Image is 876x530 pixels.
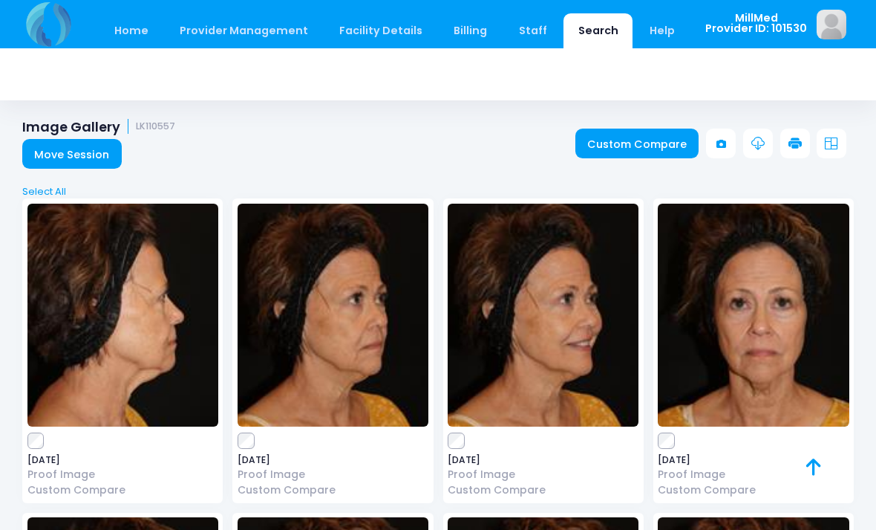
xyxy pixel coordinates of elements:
span: [DATE] [658,456,849,465]
a: Select All [18,184,859,199]
a: Custom Compare [238,482,428,498]
span: [DATE] [448,456,638,465]
a: Proof Image [27,467,218,482]
img: image [658,204,849,427]
a: Billing [439,13,502,48]
img: image [27,204,218,427]
a: Move Session [22,139,122,169]
span: [DATE] [238,456,428,465]
a: Facility Details [325,13,437,48]
a: Custom Compare [575,129,699,158]
a: Custom Compare [448,482,638,498]
h1: Image Gallery [22,119,175,135]
small: LK110557 [136,121,175,132]
img: image [817,10,846,39]
span: [DATE] [27,456,218,465]
img: image [448,204,638,427]
a: Proof Image [238,467,428,482]
a: Search [563,13,633,48]
a: Provider Management [165,13,322,48]
a: Proof Image [448,467,638,482]
a: Custom Compare [27,482,218,498]
a: Proof Image [658,467,849,482]
a: Help [635,13,690,48]
span: MillMed Provider ID: 101530 [705,13,807,34]
a: Home [99,13,163,48]
a: Staff [504,13,561,48]
a: Custom Compare [658,482,849,498]
img: image [238,204,428,427]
